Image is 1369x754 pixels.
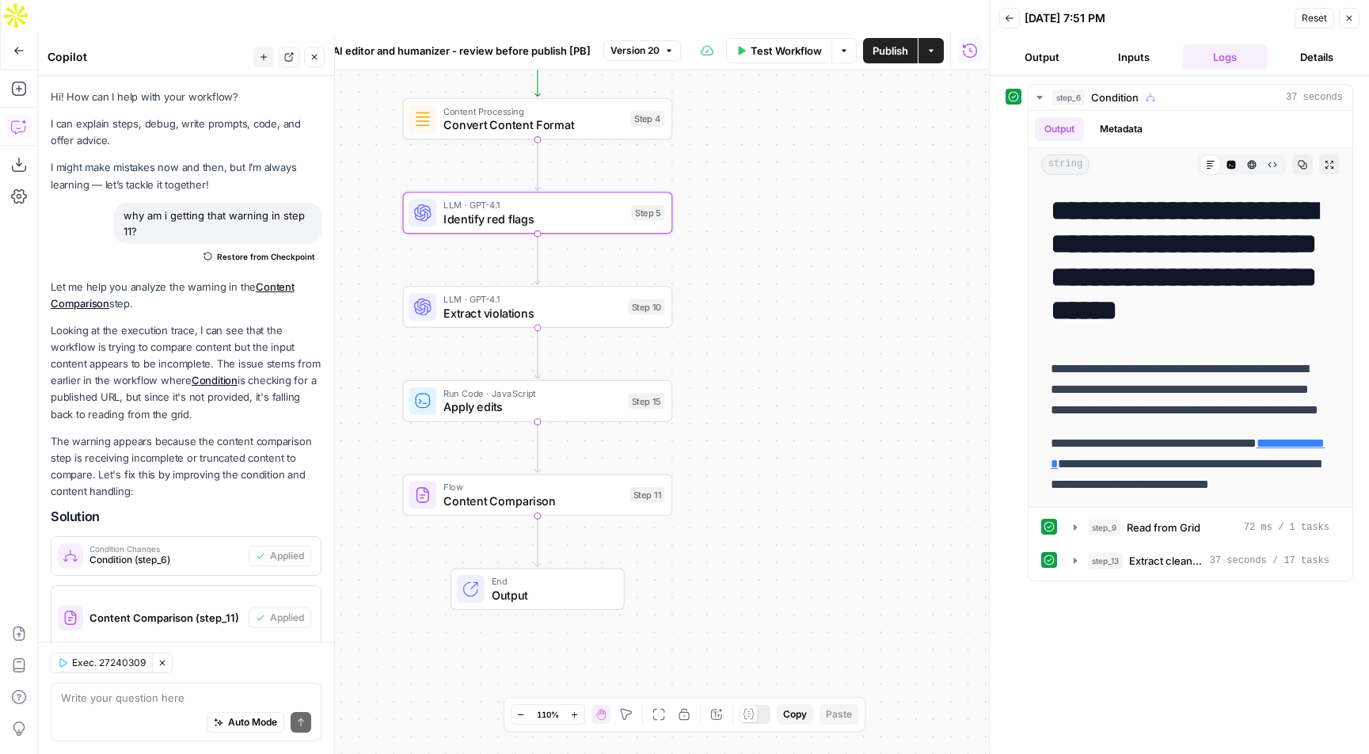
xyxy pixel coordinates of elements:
button: Logs [1183,44,1268,70]
p: The warning appears because the content comparison step is receiving incomplete or truncated cont... [51,433,321,501]
button: Output [999,44,1085,70]
div: FlowContent ComparisonStep 11 [403,474,673,516]
button: Applied [249,607,311,628]
div: Content ProcessingConvert Content FormatStep 4 [403,98,673,140]
g: Edge from step_15 to step_11 [535,422,541,473]
span: Condition [1091,89,1139,105]
span: Flow [443,480,622,494]
span: LLM · GPT-4.1 [443,198,625,212]
button: AI editor and humanizer - review before publish [PB] [309,38,600,63]
span: Paste [826,707,852,722]
div: Run Code · JavaScriptApply editsStep 15 [403,380,673,422]
g: Edge from step_10 to step_15 [535,328,541,379]
button: 37 seconds / 17 tasks [1064,548,1339,573]
div: Step 4 [631,111,665,127]
span: Applied [270,611,304,625]
div: Step 15 [628,393,664,409]
span: Extract clean article [1129,553,1204,569]
span: 37 seconds / 17 tasks [1210,554,1329,568]
img: o3r9yhbrn24ooq0tey3lueqptmfj [414,110,432,128]
button: Output [1035,117,1084,141]
p: Hi! How can I help with your workflow? [51,89,321,105]
button: 37 seconds [1029,85,1352,110]
span: Condition Changes [89,545,242,553]
button: Version 20 [603,40,681,61]
button: Metadata [1090,117,1152,141]
span: Content Processing [443,104,624,118]
span: string [1041,154,1089,175]
span: Publish [873,43,908,59]
div: Copilot [48,49,249,65]
span: step_13 [1088,553,1123,569]
div: why am i getting that warning in step 11? [114,203,321,244]
span: 72 ms / 1 tasks [1244,520,1329,535]
g: Edge from step_4 to step_5 [535,139,541,190]
button: 72 ms / 1 tasks [1064,515,1339,540]
div: EndOutput [403,568,673,610]
span: Restore from Checkpoint [217,250,315,263]
div: LLM · GPT-4.1Extract violationsStep 10 [403,286,673,328]
button: Auto Mode [207,712,284,733]
button: Exec. 27240309 [51,653,152,673]
div: Step 10 [628,299,664,315]
p: I might make mistakes now and then, but I’m always learning — let’s tackle it together! [51,159,321,192]
div: LLM · GPT-4.1Identify red flagsStep 5 [403,192,673,234]
g: Edge from step_11 to end [535,516,541,566]
g: Edge from step_6-conditional-end to step_4 [535,64,541,97]
span: step_6 [1052,89,1085,105]
span: Condition (step_6) [89,553,242,567]
button: Reset [1295,8,1334,29]
span: Convert Content Format [443,116,624,134]
h2: Solution [51,509,321,524]
p: I can explain steps, debug, write prompts, code, and offer advice. [51,116,321,149]
button: Inputs [1091,44,1177,70]
span: AI editor and humanizer - review before publish [PB] [333,43,591,59]
div: 37 seconds [1029,111,1352,581]
span: Run Code · JavaScript [443,387,621,401]
a: Condition [192,374,238,387]
span: Extract violations [443,304,621,322]
span: Copy [783,707,807,722]
button: Test Workflow [726,38,831,63]
span: Auto Mode [228,715,277,729]
g: Edge from step_5 to step_10 [535,234,541,284]
span: Exec. 27240309 [72,656,146,670]
span: 37 seconds [1286,90,1343,105]
img: vrinnnclop0vshvmafd7ip1g7ohf [414,486,432,504]
div: Step 11 [629,487,664,503]
button: Publish [863,38,918,63]
span: End [492,574,610,588]
span: Reset [1302,11,1327,25]
button: Applied [249,546,311,566]
span: Applied [270,549,304,563]
a: Content Comparison [51,280,295,310]
div: Step 5 [632,205,665,221]
button: Paste [819,704,858,725]
span: LLM · GPT-4.1 [443,292,621,307]
button: Copy [777,704,813,725]
p: Let me help you analyze the warning in the step. [51,279,321,312]
img: vrinnnclop0vshvmafd7ip1g7ohf [58,605,83,630]
button: Restore from Checkpoint [197,247,321,266]
span: Content Comparison (step_11) [89,610,242,626]
span: 110% [537,708,559,721]
button: Details [1274,44,1359,70]
span: Test Workflow [751,43,822,59]
span: Apply edits [443,398,621,416]
span: Version 20 [610,44,660,58]
span: Identify red flags [443,211,625,228]
span: step_9 [1088,520,1120,535]
span: Content Comparison [443,493,622,510]
span: Read from Grid [1127,520,1200,535]
p: Looking at the execution trace, I can see that the workflow is trying to compare content but the ... [51,322,321,423]
span: Output [492,586,610,604]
